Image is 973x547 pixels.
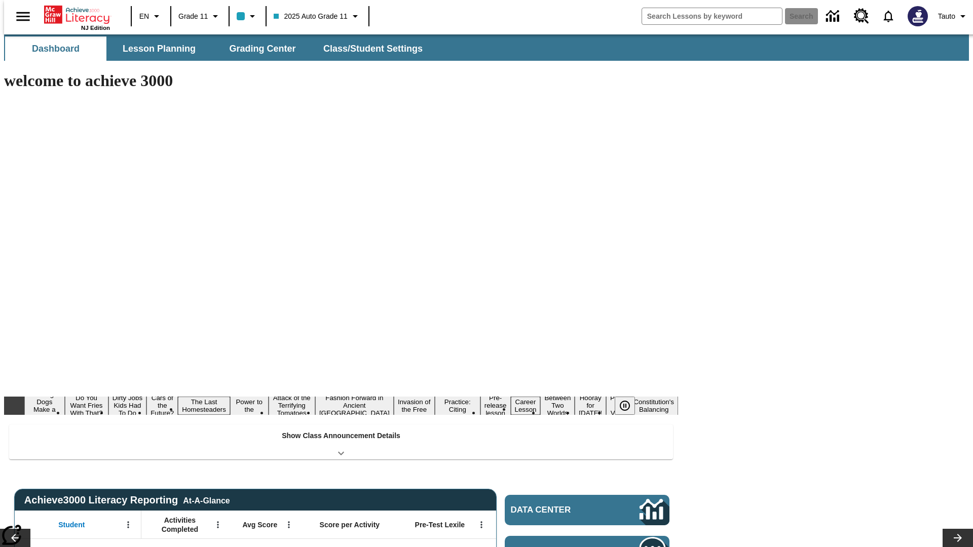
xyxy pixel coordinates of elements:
button: Grading Center [212,36,313,61]
a: Home [44,5,110,25]
img: Avatar [908,6,928,26]
div: Pause [615,397,645,415]
div: Home [44,4,110,31]
span: Pre-Test Lexile [415,520,465,529]
span: Achieve3000 Literacy Reporting [24,494,230,506]
button: Slide 11 Pre-release lesson [480,393,511,418]
button: Lesson carousel, Next [943,529,973,547]
a: Data Center [820,3,848,30]
span: NJ Edition [81,25,110,31]
button: Slide 1 Diving Dogs Make a Splash [24,389,65,422]
button: Open Menu [281,517,296,532]
button: Slide 4 Cars of the Future? [146,393,178,418]
button: Dashboard [5,36,106,61]
button: Slide 7 Attack of the Terrifying Tomatoes [269,393,315,418]
input: search field [642,8,782,24]
button: Class: 2025 Auto Grade 11, Select your class [270,7,365,25]
button: Pause [615,397,635,415]
button: Open Menu [474,517,489,532]
p: Show Class Announcement Details [282,431,400,441]
button: Class color is light blue. Change class color [233,7,263,25]
span: Student [58,520,85,529]
button: Open Menu [210,517,226,532]
div: At-A-Glance [183,494,230,505]
span: Lesson Planning [123,43,196,55]
button: Slide 2 Do You Want Fries With That? [65,393,108,418]
button: Slide 16 The Constitution's Balancing Act [629,389,678,422]
button: Class/Student Settings [315,36,431,61]
button: Grade: Grade 11, Select a grade [174,7,226,25]
span: Score per Activity [320,520,380,529]
button: Language: EN, Select a language [135,7,167,25]
button: Slide 3 Dirty Jobs Kids Had To Do [108,393,147,418]
button: Slide 10 Mixed Practice: Citing Evidence [435,389,480,422]
button: Slide 14 Hooray for Constitution Day! [575,393,606,418]
span: 2025 Auto Grade 11 [274,11,347,22]
div: SubNavbar [4,36,432,61]
button: Slide 15 Point of View [606,393,629,418]
button: Select a new avatar [902,3,934,29]
span: Tauto [938,11,955,22]
span: EN [139,11,149,22]
span: Class/Student Settings [323,43,423,55]
button: Slide 6 Solar Power to the People [230,389,269,422]
button: Profile/Settings [934,7,973,25]
span: Grading Center [229,43,295,55]
a: Notifications [875,3,902,29]
h1: welcome to achieve 3000 [4,71,678,90]
button: Slide 5 The Last Homesteaders [178,397,230,415]
button: Slide 12 Career Lesson [511,397,541,415]
span: Activities Completed [146,516,213,534]
button: Slide 13 Between Two Worlds [540,393,575,418]
span: Dashboard [32,43,80,55]
span: Grade 11 [178,11,208,22]
a: Data Center [505,495,669,525]
a: Resource Center, Will open in new tab [848,3,875,30]
button: Lesson Planning [108,36,210,61]
div: SubNavbar [4,34,969,61]
span: Avg Score [242,520,277,529]
button: Open Menu [121,517,136,532]
button: Open side menu [8,2,38,31]
button: Slide 9 The Invasion of the Free CD [394,389,435,422]
span: Data Center [511,505,606,515]
div: Show Class Announcement Details [9,424,673,459]
button: Slide 8 Fashion Forward in Ancient Rome [315,393,394,418]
